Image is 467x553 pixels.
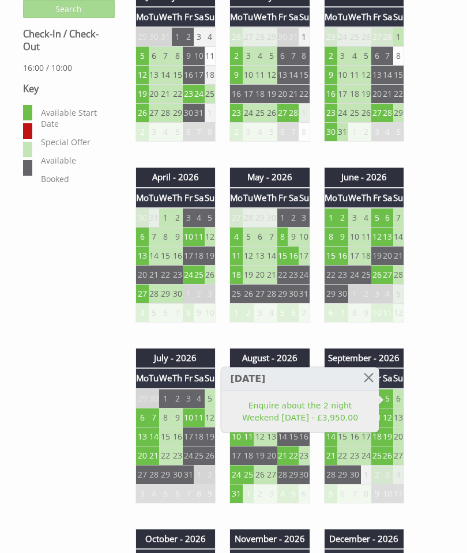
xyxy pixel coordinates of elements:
[135,304,149,323] td: 4
[159,123,172,142] td: 4
[183,27,194,47] td: 2
[172,85,183,104] td: 22
[371,104,382,123] td: 27
[348,7,361,27] th: We
[266,266,277,285] td: 21
[324,123,337,142] td: 30
[288,228,299,247] td: 9
[254,104,266,123] td: 25
[183,104,194,123] td: 30
[230,27,243,47] td: 26
[243,247,254,266] td: 12
[254,228,266,247] td: 6
[348,266,361,285] td: 24
[266,27,277,47] td: 29
[39,105,112,131] dd: Available Start Date
[288,7,299,27] th: Sa
[371,208,382,228] td: 5
[299,85,310,104] td: 22
[149,188,160,208] th: Tu
[39,153,112,168] dd: Available
[149,7,160,27] th: Tu
[324,247,337,266] td: 15
[254,27,266,47] td: 28
[149,228,160,247] td: 7
[393,285,404,304] td: 5
[382,208,393,228] td: 6
[205,123,216,142] td: 8
[337,27,348,47] td: 24
[39,134,112,150] dd: Special Offer
[361,104,372,123] td: 26
[149,266,160,285] td: 21
[361,66,372,85] td: 12
[266,228,277,247] td: 7
[172,66,183,85] td: 15
[337,228,348,247] td: 9
[382,47,393,66] td: 7
[348,27,361,47] td: 25
[23,28,115,53] h3: Check-In / Check-Out
[159,85,172,104] td: 21
[243,304,254,323] td: 2
[371,66,382,85] td: 13
[183,208,194,228] td: 3
[371,188,382,208] th: Fr
[382,228,393,247] td: 13
[361,247,372,266] td: 18
[135,27,149,47] td: 29
[149,104,160,123] td: 27
[183,266,194,285] td: 24
[393,85,404,104] td: 22
[194,104,205,123] td: 31
[277,208,288,228] td: 1
[382,266,393,285] td: 27
[172,208,183,228] td: 2
[149,47,160,66] td: 6
[337,304,348,323] td: 7
[254,123,266,142] td: 4
[361,123,372,142] td: 2
[299,208,310,228] td: 3
[243,228,254,247] td: 5
[194,47,205,66] td: 10
[393,7,404,27] th: Su
[299,47,310,66] td: 8
[371,47,382,66] td: 6
[254,47,266,66] td: 4
[393,266,404,285] td: 28
[299,188,310,208] th: Su
[243,285,254,304] td: 26
[324,47,337,66] td: 2
[299,304,310,323] td: 7
[254,85,266,104] td: 18
[183,7,194,27] th: Fr
[277,123,288,142] td: 6
[361,188,372,208] th: Th
[337,104,348,123] td: 24
[135,247,149,266] td: 13
[149,304,160,323] td: 5
[194,188,205,208] th: Sa
[149,66,160,85] td: 13
[243,47,254,66] td: 3
[172,104,183,123] td: 29
[393,247,404,266] td: 21
[277,7,288,27] th: Fr
[149,208,160,228] td: 31
[348,123,361,142] td: 1
[361,285,372,304] td: 2
[183,85,194,104] td: 23
[299,7,310,27] th: Su
[254,304,266,323] td: 3
[288,85,299,104] td: 21
[371,7,382,27] th: Fr
[348,47,361,66] td: 4
[230,188,243,208] th: Mo
[205,104,216,123] td: 1
[243,85,254,104] td: 17
[288,27,299,47] td: 31
[337,47,348,66] td: 3
[324,85,337,104] td: 16
[299,27,310,47] td: 1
